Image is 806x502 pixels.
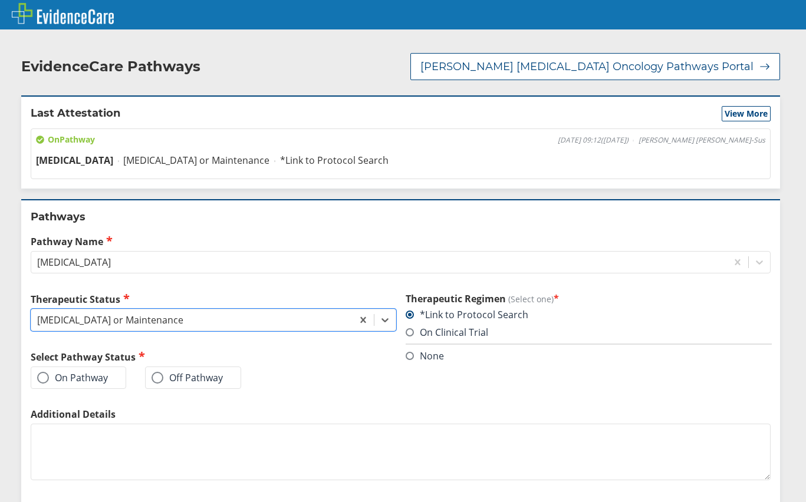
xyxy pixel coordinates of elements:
label: Therapeutic Status [31,292,396,306]
div: [MEDICAL_DATA] or Maintenance [37,313,183,326]
h2: EvidenceCare Pathways [21,58,200,75]
label: Off Pathway [152,372,223,384]
span: On Pathway [36,134,95,146]
span: View More [725,108,768,120]
label: On Clinical Trial [406,326,488,339]
h2: Select Pathway Status [31,350,396,364]
label: Pathway Name [31,235,771,248]
span: [MEDICAL_DATA] [36,154,113,167]
span: *Link to Protocol Search [280,154,389,167]
h2: Last Attestation [31,106,120,121]
label: On Pathway [37,372,108,384]
button: View More [722,106,771,121]
span: [DATE] 09:12 ( [DATE] ) [558,136,629,145]
div: [MEDICAL_DATA] [37,256,111,269]
label: *Link to Protocol Search [406,308,528,321]
img: EvidenceCare [12,3,114,24]
span: (Select one) [508,293,554,305]
h2: Pathways [31,210,771,224]
label: Additional Details [31,408,771,421]
span: [MEDICAL_DATA] or Maintenance [123,154,269,167]
button: [PERSON_NAME] [MEDICAL_DATA] Oncology Pathways Portal [410,53,780,80]
h3: Therapeutic Regimen [406,292,771,305]
label: None [406,349,444,362]
span: [PERSON_NAME] [MEDICAL_DATA] Oncology Pathways Portal [420,60,754,74]
span: [PERSON_NAME] [PERSON_NAME]-Sus [639,136,765,145]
